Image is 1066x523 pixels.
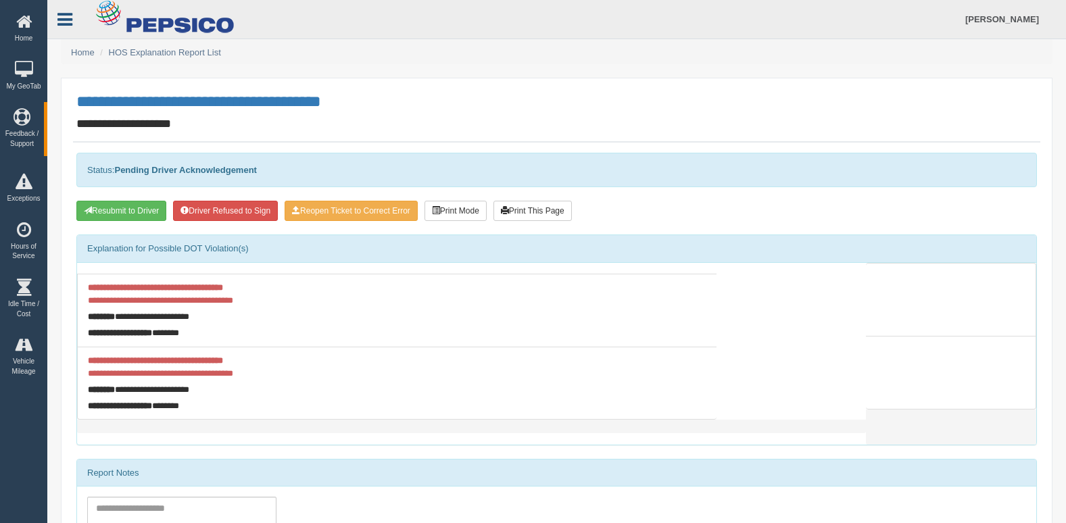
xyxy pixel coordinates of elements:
strong: Pending Driver Acknowledgement [114,165,256,175]
div: Explanation for Possible DOT Violation(s) [77,235,1036,262]
a: HOS Explanation Report List [109,47,221,57]
button: Resubmit To Driver [76,201,166,221]
div: Report Notes [77,459,1036,487]
button: Print This Page [493,201,572,221]
button: Print Mode [425,201,487,221]
div: Status: [76,153,1037,187]
button: Reopen Ticket [285,201,418,221]
button: Driver Refused to Sign [173,201,278,221]
a: Home [71,47,95,57]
